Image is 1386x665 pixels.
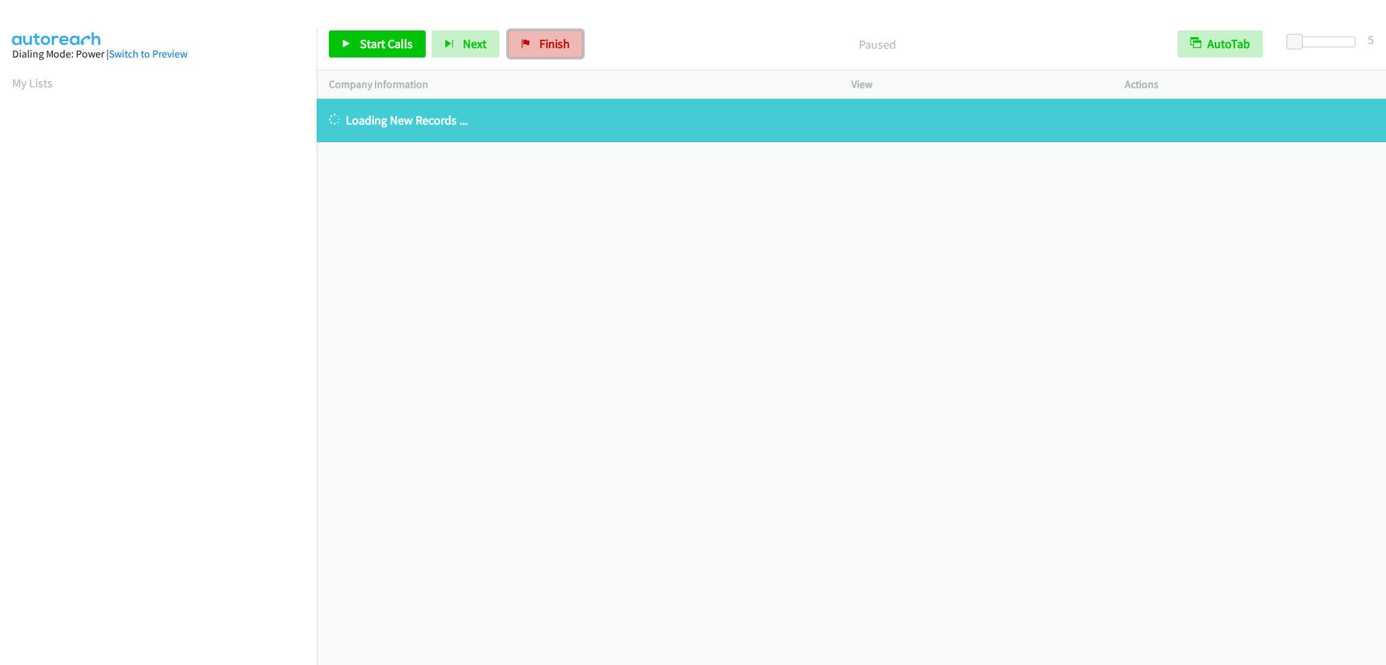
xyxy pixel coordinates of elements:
[12,75,53,91] a: My Lists
[329,30,426,58] a: Start Calls
[851,76,1100,93] p: View
[539,36,570,51] span: Finish
[601,35,1153,53] p: Paused
[1293,37,1356,47] div: Delay between calls (in seconds)
[1368,30,1374,49] div: 5
[1125,76,1374,93] p: Actions
[360,36,413,51] span: Start Calls
[329,111,1374,129] p: Loading New Records ...
[1178,30,1263,58] button: AutoTab
[508,30,583,58] a: Finish
[463,36,487,51] span: Next
[432,30,499,58] button: Next
[12,46,305,62] div: Dialing Mode: Power |
[109,47,187,60] a: Switch to Preview
[329,76,827,93] p: Company Information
